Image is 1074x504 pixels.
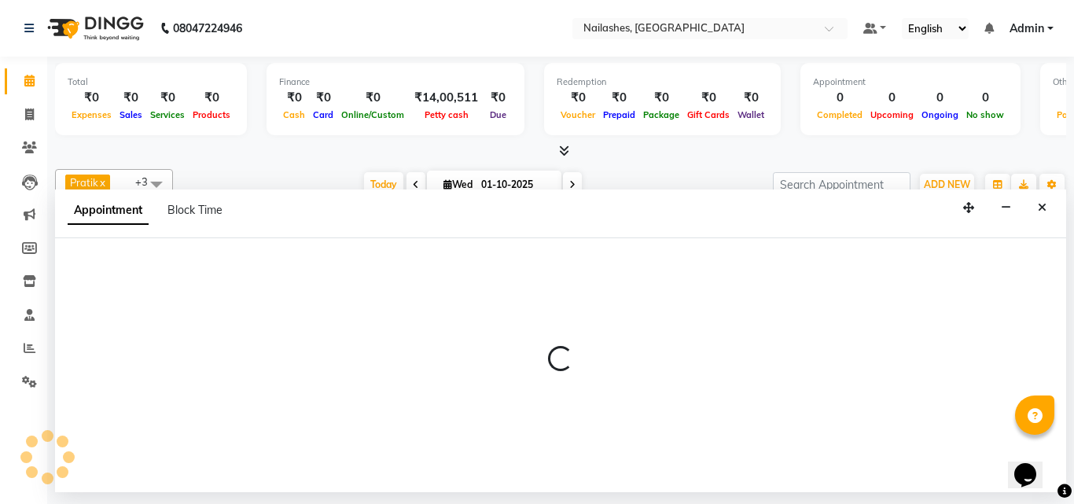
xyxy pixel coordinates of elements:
[639,109,683,120] span: Package
[116,109,146,120] span: Sales
[773,172,910,197] input: Search Appointment
[337,89,408,107] div: ₹0
[484,89,512,107] div: ₹0
[146,109,189,120] span: Services
[189,89,234,107] div: ₹0
[68,89,116,107] div: ₹0
[173,6,242,50] b: 08047224946
[146,89,189,107] div: ₹0
[1008,441,1058,488] iframe: chat widget
[918,109,962,120] span: Ongoing
[683,109,734,120] span: Gift Cards
[279,109,309,120] span: Cash
[167,203,223,217] span: Block Time
[920,174,974,196] button: ADD NEW
[40,6,148,50] img: logo
[557,75,768,89] div: Redemption
[599,89,639,107] div: ₹0
[337,109,408,120] span: Online/Custom
[68,109,116,120] span: Expenses
[116,89,146,107] div: ₹0
[557,109,599,120] span: Voucher
[683,89,734,107] div: ₹0
[309,109,337,120] span: Card
[866,89,918,107] div: 0
[1031,196,1054,220] button: Close
[189,109,234,120] span: Products
[408,89,484,107] div: ₹14,00,511
[813,75,1008,89] div: Appointment
[98,176,105,189] a: x
[734,109,768,120] span: Wallet
[68,75,234,89] div: Total
[440,178,476,190] span: Wed
[421,109,473,120] span: Petty cash
[962,89,1008,107] div: 0
[68,197,149,225] span: Appointment
[279,89,309,107] div: ₹0
[557,89,599,107] div: ₹0
[813,89,866,107] div: 0
[866,109,918,120] span: Upcoming
[135,175,160,188] span: +3
[918,89,962,107] div: 0
[962,109,1008,120] span: No show
[309,89,337,107] div: ₹0
[476,173,555,197] input: 2025-10-01
[924,178,970,190] span: ADD NEW
[364,172,403,197] span: Today
[279,75,512,89] div: Finance
[486,109,510,120] span: Due
[639,89,683,107] div: ₹0
[734,89,768,107] div: ₹0
[813,109,866,120] span: Completed
[1010,20,1044,37] span: Admin
[70,176,98,189] span: Pratik
[599,109,639,120] span: Prepaid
